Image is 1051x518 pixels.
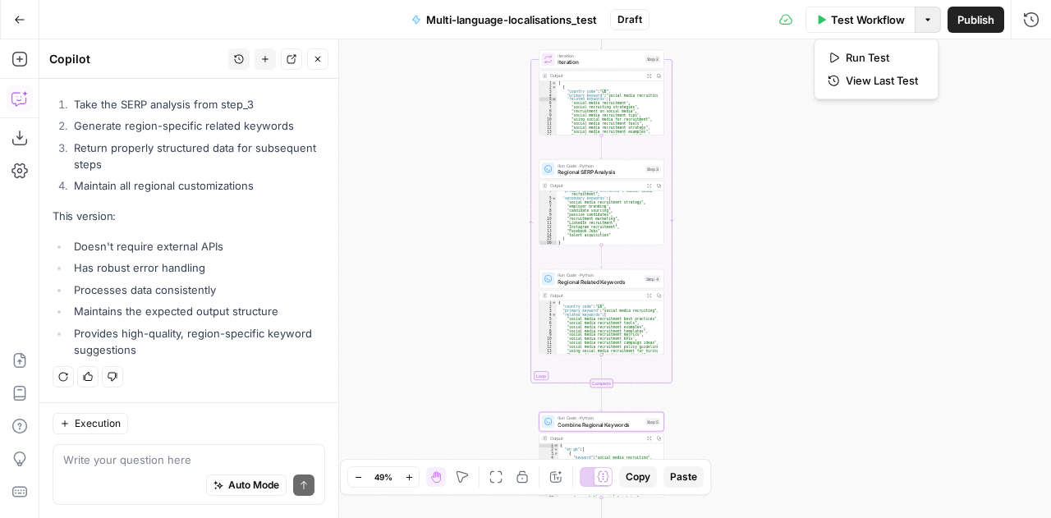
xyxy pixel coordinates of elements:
[539,225,557,229] div: 12
[70,259,325,276] li: Has robust error handling
[558,163,641,169] span: Run Code · Python
[539,237,557,241] div: 15
[554,452,558,456] span: Toggle code folding, rows 3 through 8
[626,470,650,484] span: Copy
[539,97,557,101] div: 5
[70,117,325,134] li: Generate region-specific related keywords
[539,333,557,337] div: 9
[539,159,663,245] div: Run Code · PythonRegional SERP AnalysisStep 3Output "primary_keyword_extracted":"social media rec...
[552,196,556,200] span: Toggle code folding, rows 5 through 15
[374,470,392,484] span: 49%
[539,345,557,349] div: 12
[645,418,661,425] div: Step 5
[539,452,559,456] div: 3
[539,217,557,221] div: 10
[554,447,558,452] span: Toggle code folding, rows 2 through 93
[539,221,557,225] div: 11
[539,209,557,213] div: 8
[539,105,557,109] div: 7
[645,275,660,282] div: Step 4
[552,81,556,85] span: Toggle code folding, rows 1 through 80
[539,117,557,121] div: 10
[70,140,325,172] li: Return properly structured data for subsequent steps
[539,353,557,357] div: 14
[539,300,557,305] div: 1
[558,415,641,421] span: Run Code · Python
[558,168,641,176] span: Regional SERP Analysis
[539,130,557,134] div: 13
[558,420,641,429] span: Combine Regional Keywords
[539,49,663,135] div: LoopIterationIterationStep 2Output[ { "country_code":"GB", "primary_keyword":"social media recrui...
[539,213,557,217] div: 9
[663,466,704,488] button: Paste
[539,349,557,353] div: 13
[53,208,325,225] p: This version:
[846,49,918,66] span: Run Test
[539,204,557,209] div: 7
[539,196,557,200] div: 5
[539,317,557,321] div: 5
[539,379,663,388] div: Complete
[539,85,557,89] div: 2
[957,11,994,28] span: Publish
[539,134,557,138] div: 14
[554,443,558,447] span: Toggle code folding, rows 1 through 164
[539,89,557,94] div: 3
[228,478,279,493] span: Auto Mode
[550,435,642,442] div: Output
[645,56,661,63] div: Step 2
[539,109,557,113] div: 8
[539,94,557,98] div: 4
[948,7,1004,33] button: Publish
[49,51,223,67] div: Copilot
[590,379,613,388] div: Complete
[70,303,325,319] li: Maintains the expected output structure
[539,305,557,309] div: 2
[539,126,557,130] div: 12
[619,466,657,488] button: Copy
[670,470,697,484] span: Paste
[539,447,559,452] div: 2
[600,135,603,158] g: Edge from step_2 to step_3
[539,321,557,325] div: 6
[558,277,641,286] span: Regional Related Keywords
[539,309,557,313] div: 3
[539,113,557,117] div: 9
[70,238,325,254] li: Doesn't require external APIs
[539,233,557,237] div: 14
[552,97,556,101] span: Toggle code folding, rows 5 through 26
[617,12,642,27] span: Draft
[558,58,641,66] span: Iteration
[53,413,128,434] button: Execution
[539,313,557,317] div: 4
[426,11,597,28] span: Multi-language-localisations_test
[539,101,557,105] div: 6
[539,329,557,333] div: 8
[805,7,915,33] button: Test Workflow
[550,182,642,189] div: Output
[552,85,556,89] span: Toggle code folding, rows 2 through 27
[206,474,287,496] button: Auto Mode
[539,412,663,497] div: Run Code · PythonCombine Regional KeywordsStep 5Output{ "en_gb":[ { "keyword":"social media recru...
[402,7,607,33] button: Multi-language-localisations_test
[539,341,557,345] div: 11
[70,177,325,194] li: Maintain all regional customizations
[550,73,642,80] div: Output
[550,292,642,299] div: Output
[70,325,325,358] li: Provides high-quality, region-specific keyword suggestions
[539,337,557,341] div: 10
[600,245,603,268] g: Edge from step_3 to step_4
[846,72,918,89] span: View Last Test
[539,189,557,197] div: 4
[558,272,641,278] span: Run Code · Python
[831,11,905,28] span: Test Workflow
[600,387,603,411] g: Edge from step_2-iteration-end to step_5
[539,229,557,233] div: 13
[75,416,121,431] span: Execution
[539,241,557,245] div: 16
[539,200,557,204] div: 6
[539,496,559,500] div: 13
[539,121,557,126] div: 11
[645,166,661,173] div: Step 3
[539,325,557,329] div: 7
